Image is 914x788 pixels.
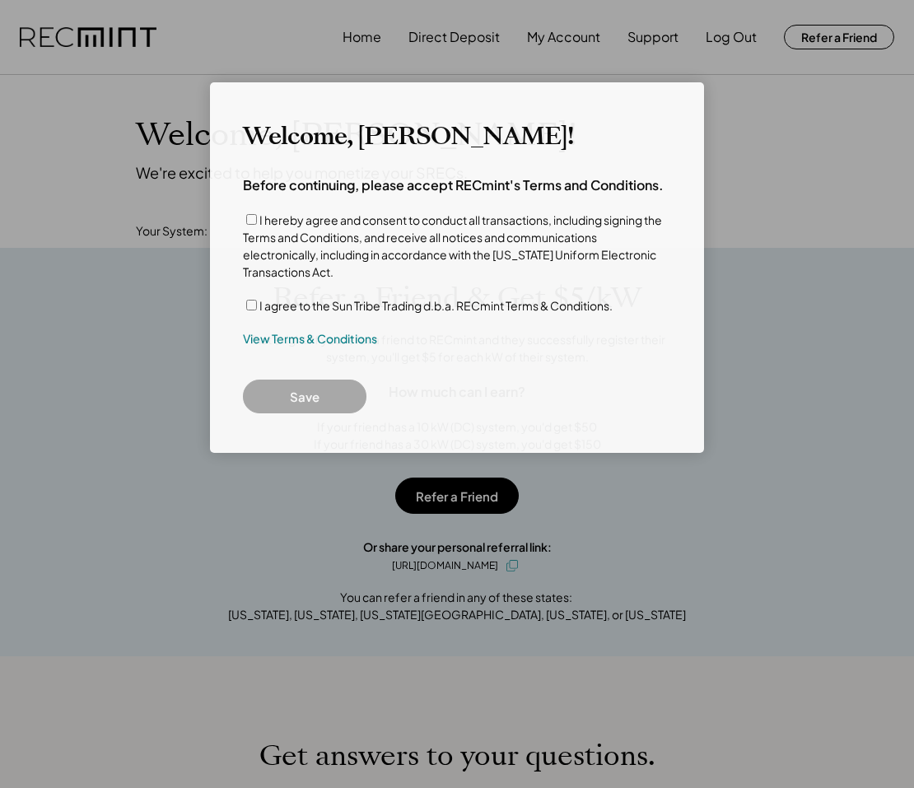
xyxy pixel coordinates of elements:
label: I hereby agree and consent to conduct all transactions, including signing the Terms and Condition... [243,212,662,279]
label: I agree to the Sun Tribe Trading d.b.a. RECmint Terms & Conditions. [259,298,613,313]
h4: Before continuing, please accept RECmint's Terms and Conditions. [243,176,664,194]
button: Save [243,380,366,413]
h3: Welcome, [PERSON_NAME]! [243,122,573,152]
a: View Terms & Conditions [243,331,377,347]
